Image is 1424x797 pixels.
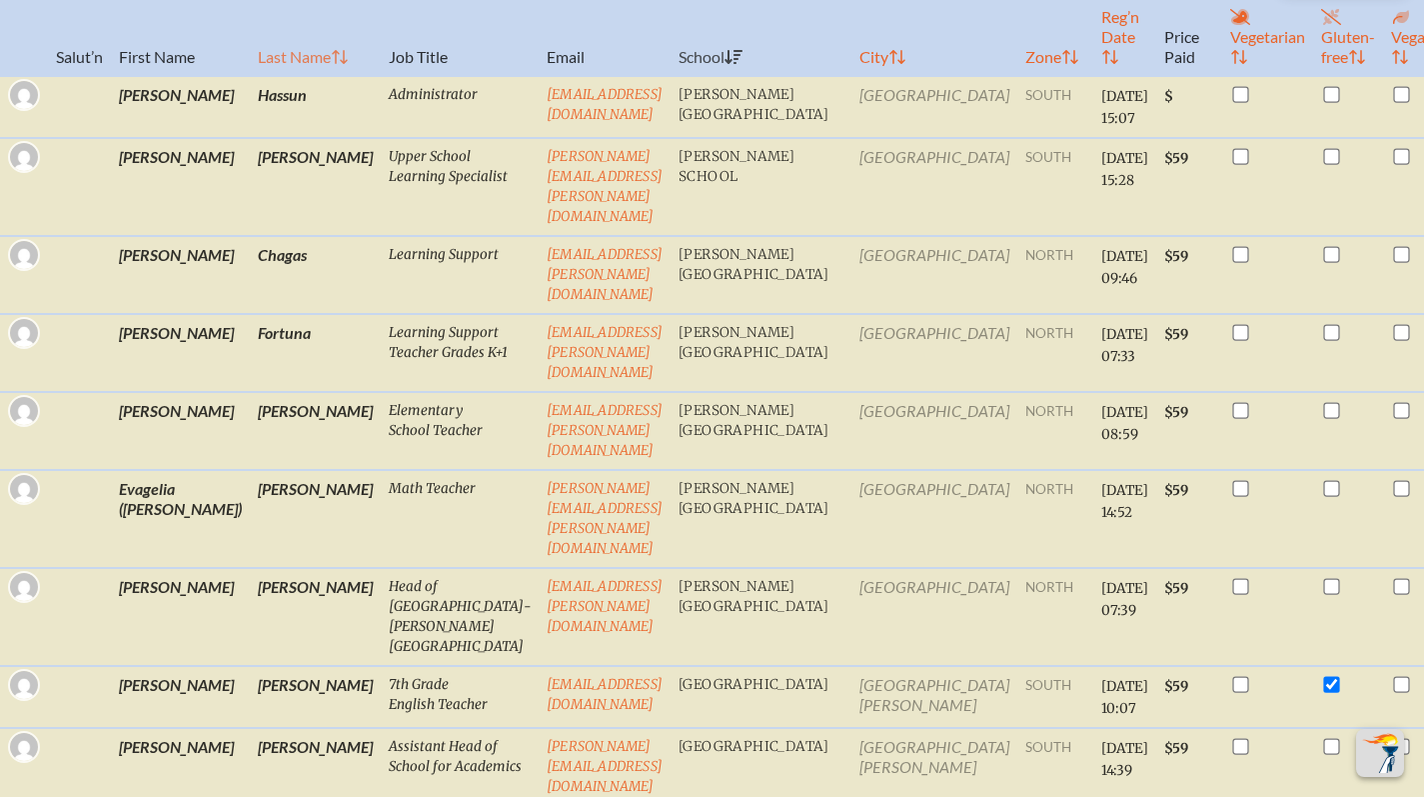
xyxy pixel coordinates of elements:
[381,314,539,392] td: Learning Support Teacher Grades K+1
[1164,482,1188,499] span: $59
[250,392,381,470] td: [PERSON_NAME]
[10,671,38,699] img: Gravatar
[547,738,663,795] a: [PERSON_NAME][EMAIL_ADDRESS][DOMAIN_NAME]
[1101,88,1148,127] span: [DATE] 15:07
[250,76,381,138] td: Hassun
[381,236,539,314] td: Learning Support
[547,480,663,557] a: [PERSON_NAME][EMAIL_ADDRESS][PERSON_NAME][DOMAIN_NAME]
[851,666,1017,728] td: [GEOGRAPHIC_DATA][PERSON_NAME]
[1164,678,1188,695] span: $59
[1017,568,1093,666] td: north
[547,402,663,459] a: [EMAIL_ADDRESS][PERSON_NAME][DOMAIN_NAME]
[671,666,851,728] td: [GEOGRAPHIC_DATA]
[1017,138,1093,236] td: south
[250,470,381,568] td: [PERSON_NAME]
[1017,314,1093,392] td: north
[547,324,663,381] a: [EMAIL_ADDRESS][PERSON_NAME][DOMAIN_NAME]
[851,392,1017,470] td: [GEOGRAPHIC_DATA]
[1164,88,1173,105] span: $
[111,138,250,236] td: [PERSON_NAME]
[10,319,38,347] img: Gravatar
[1101,326,1148,365] span: [DATE] 07:33
[250,568,381,666] td: [PERSON_NAME]
[1017,236,1093,314] td: north
[671,236,851,314] td: [PERSON_NAME][GEOGRAPHIC_DATA]
[1356,729,1404,777] button: Scroll Top
[1164,150,1188,167] span: $59
[851,314,1017,392] td: [GEOGRAPHIC_DATA]
[10,475,38,503] img: Gravatar
[381,666,539,728] td: 7th Grade English Teacher
[10,143,38,171] img: Gravatar
[1101,150,1148,189] span: [DATE] 15:28
[1101,482,1148,521] span: [DATE] 14:52
[851,236,1017,314] td: [GEOGRAPHIC_DATA]
[111,392,250,470] td: [PERSON_NAME]
[547,676,663,713] a: [EMAIL_ADDRESS][DOMAIN_NAME]
[381,138,539,236] td: Upper School Learning Specialist
[250,666,381,728] td: [PERSON_NAME]
[111,314,250,392] td: [PERSON_NAME]
[250,236,381,314] td: Chagas
[10,81,38,109] img: Gravatar
[851,138,1017,236] td: [GEOGRAPHIC_DATA]
[381,568,539,666] td: Head of [GEOGRAPHIC_DATA]-[PERSON_NAME][GEOGRAPHIC_DATA]
[1101,740,1148,779] span: [DATE] 14:39
[547,246,663,303] a: [EMAIL_ADDRESS][PERSON_NAME][DOMAIN_NAME]
[1164,326,1188,343] span: $59
[1101,248,1148,287] span: [DATE] 09:46
[671,568,851,666] td: [PERSON_NAME][GEOGRAPHIC_DATA]
[1017,76,1093,138] td: south
[671,138,851,236] td: [PERSON_NAME] School
[250,138,381,236] td: [PERSON_NAME]
[381,76,539,138] td: Administrator
[547,148,663,225] a: [PERSON_NAME][EMAIL_ADDRESS][PERSON_NAME][DOMAIN_NAME]
[111,666,250,728] td: [PERSON_NAME]
[10,397,38,425] img: Gravatar
[671,470,851,568] td: [PERSON_NAME][GEOGRAPHIC_DATA]
[1360,733,1400,773] img: To the top
[111,236,250,314] td: [PERSON_NAME]
[111,470,250,568] td: Evagelia ([PERSON_NAME])
[1164,404,1188,421] span: $59
[671,392,851,470] td: [PERSON_NAME][GEOGRAPHIC_DATA]
[851,470,1017,568] td: [GEOGRAPHIC_DATA]
[1101,404,1148,443] span: [DATE] 08:59
[10,733,38,761] img: Gravatar
[381,392,539,470] td: Elementary School Teacher
[250,314,381,392] td: Fortuna
[671,76,851,138] td: [PERSON_NAME][GEOGRAPHIC_DATA]
[1017,666,1093,728] td: south
[111,76,250,138] td: [PERSON_NAME]
[851,568,1017,666] td: [GEOGRAPHIC_DATA]
[1164,740,1188,757] span: $59
[10,241,38,269] img: Gravatar
[10,573,38,601] img: Gravatar
[1101,678,1148,717] span: [DATE] 10:07
[547,86,663,123] a: [EMAIL_ADDRESS][DOMAIN_NAME]
[671,314,851,392] td: [PERSON_NAME][GEOGRAPHIC_DATA]
[1017,470,1093,568] td: north
[1164,248,1188,265] span: $59
[381,470,539,568] td: Math Teacher
[1164,580,1188,597] span: $59
[1017,392,1093,470] td: north
[1101,580,1148,619] span: [DATE] 07:39
[547,578,663,635] a: [EMAIL_ADDRESS][PERSON_NAME][DOMAIN_NAME]
[111,568,250,666] td: [PERSON_NAME]
[851,76,1017,138] td: [GEOGRAPHIC_DATA]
